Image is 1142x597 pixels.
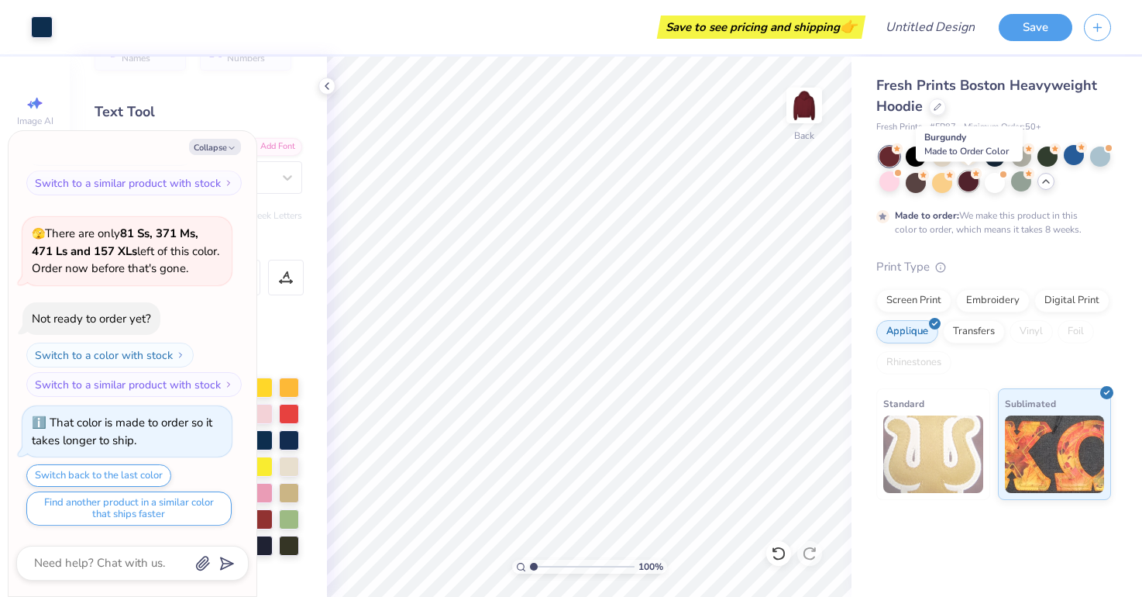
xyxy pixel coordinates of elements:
img: Switch to a similar product with stock [224,178,233,188]
span: Made to Order Color [924,145,1009,157]
div: That color is made to order so it takes longer to ship. [32,415,212,448]
div: Rhinestones [876,351,951,374]
span: There are only left of this color. Order now before that's gone. [32,226,219,276]
strong: 81 Ss, 371 Ms, 471 Ls and 157 XLs [32,226,198,259]
div: Digital Print [1034,289,1109,312]
span: 🫣 [32,226,45,241]
span: Standard [883,395,924,412]
div: Transfers [943,320,1005,343]
img: Sublimated [1005,416,1105,493]
div: Text Tool [95,102,302,123]
div: Print Type [876,258,1111,276]
div: Applique [876,320,938,343]
span: Fresh Prints [876,121,922,134]
span: 👉 [840,17,857,36]
img: Standard [883,416,983,493]
div: Screen Print [876,289,951,312]
span: Fresh Prints Boston Heavyweight Hoodie [876,76,1097,116]
span: Personalized Names [122,42,177,64]
button: Find another product in a similar color that ships faster [26,492,232,526]
img: Back [789,90,820,121]
button: Switch to a color with stock [26,343,194,368]
input: Untitled Design [873,12,987,43]
div: We make this product in this color to order, which means it takes 8 weeks. [895,209,1085,236]
div: Embroidery [956,289,1030,312]
strong: Made to order: [895,209,959,222]
span: Image AI [17,115,53,127]
span: 100 % [638,560,663,574]
span: Sublimated [1005,395,1056,412]
img: Switch to a color with stock [176,350,185,360]
button: Save [999,14,1072,41]
button: Switch back to the last color [26,464,171,487]
img: Switch to a similar product with stock [224,380,233,389]
div: Back [794,129,814,143]
div: Save to see pricing and shipping [661,16,862,39]
button: Collapse [189,139,241,155]
div: Vinyl [1010,320,1053,343]
div: Not ready to order yet? [32,311,151,326]
span: Personalized Numbers [227,42,282,64]
div: Burgundy [916,126,1023,162]
div: Add Font [241,138,302,156]
button: Switch to a similar product with stock [26,372,242,397]
div: Foil [1058,320,1094,343]
button: Switch to a similar product with stock [26,171,242,195]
